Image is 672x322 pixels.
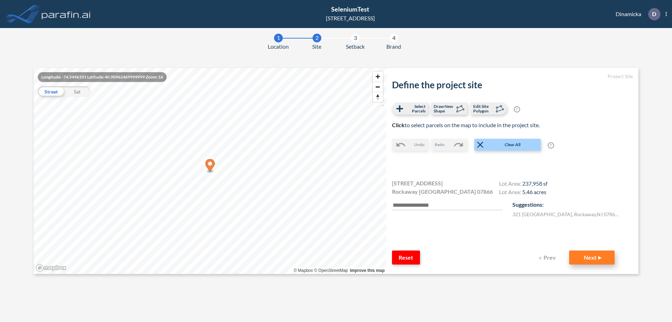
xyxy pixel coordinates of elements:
b: Click [392,122,405,128]
span: [STREET_ADDRESS] [392,179,443,187]
a: Mapbox homepage [36,264,66,272]
button: Next [569,251,615,265]
label: 321 [GEOGRAPHIC_DATA] , Rockaway , NJ 07866 , US [512,211,621,218]
a: Mapbox [294,268,313,273]
canvas: Map [34,68,386,274]
div: [STREET_ADDRESS] [326,14,375,22]
h4: Lot Area: [499,180,547,189]
p: Suggestions: [512,200,633,209]
a: OpenStreetMap [314,268,348,273]
span: Edit Site Polygon [473,104,494,113]
div: Street [38,86,64,97]
span: Select Parcels [405,104,426,113]
div: Longitude: -74.5496101 Latitude: 40.90962469999999 Zoom: 16 [38,72,167,82]
div: 4 [390,34,398,42]
button: Reset bearing to north [373,92,383,102]
span: SeleniumTest [331,5,369,13]
span: Brand [386,42,401,51]
button: Clear All [474,139,541,151]
p: D [652,11,656,17]
span: Draw New Shape [434,104,454,113]
button: Redo [431,139,467,151]
span: to select parcels on the map to include in the project site. [392,122,540,128]
h4: Lot Area: [499,189,547,197]
span: 237,958 sf [522,180,547,187]
button: Reset [392,251,420,265]
button: Zoom out [373,82,383,92]
h5: Project Site [392,74,633,80]
span: Rockaway [GEOGRAPHIC_DATA] 07866 [392,187,493,196]
div: Dinamicka [605,8,667,20]
div: Map marker [205,159,215,173]
span: Setback [346,42,365,51]
div: 1 [274,34,283,42]
span: Undo [414,142,425,148]
img: logo [40,7,92,21]
span: Clear All [485,142,540,148]
h2: Define the project site [392,80,633,90]
a: Improve this map [350,268,385,273]
span: Site [312,42,321,51]
button: Prev [534,251,562,265]
div: 3 [351,34,360,42]
div: 2 [313,34,321,42]
span: 5.46 acres [522,189,546,195]
span: Redo [435,142,444,148]
button: Zoom in [373,71,383,82]
div: Sat [64,86,90,97]
button: Undo [392,139,428,151]
span: ? [514,106,520,112]
span: Location [268,42,289,51]
span: ? [548,142,554,149]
